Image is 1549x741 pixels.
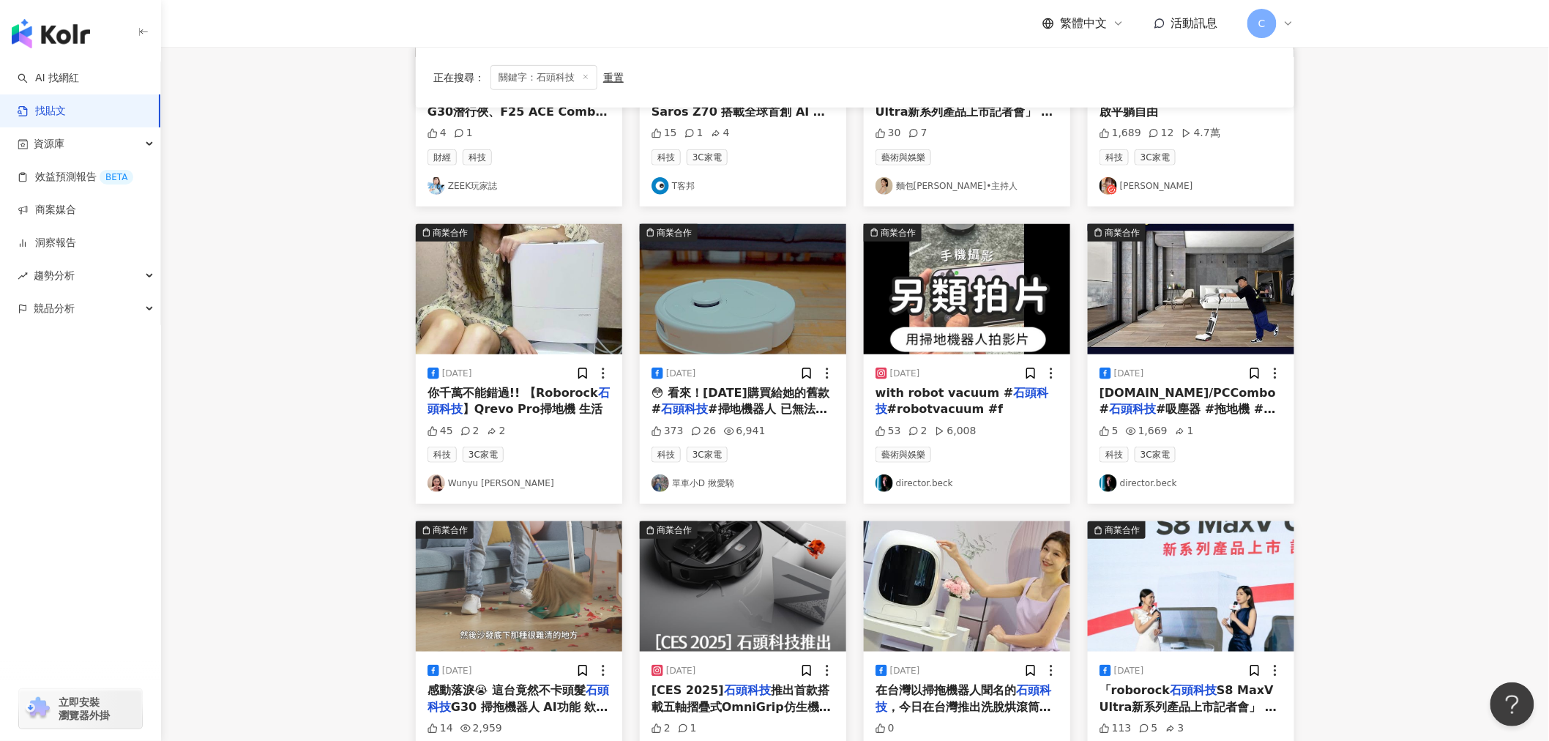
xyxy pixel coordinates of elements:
span: 活動訊息 [1171,16,1218,30]
img: KOL Avatar [652,474,669,492]
img: KOL Avatar [876,177,893,195]
a: KOL Avatardirector.beck [876,474,1059,492]
div: 1,689 [1100,126,1141,141]
div: 30 [876,126,901,141]
div: [DATE] [442,665,472,677]
iframe: Help Scout Beacon - Open [1490,682,1534,726]
span: 你千萬不能錯過!! 【Roborock [428,386,598,400]
span: 科技 [428,447,457,463]
div: 2 [908,424,927,439]
span: 3C家電 [687,149,728,165]
div: [DATE] [666,368,696,380]
span: 科技 [652,149,681,165]
div: [DATE] [442,368,472,380]
span: #robotvacuum #f [887,402,1003,416]
div: [DATE] [890,665,920,677]
a: 洞察報告 [18,236,76,250]
span: #吸塵器 #拖地機 #除塵蟎 [1100,402,1276,432]
div: 5 [1100,424,1119,439]
span: 藝術與娛樂 [876,447,931,463]
span: #掃地機器人 已無法滿足需求！ [652,402,827,432]
span: 競品分析 [34,292,75,325]
div: 商業合作 [1105,226,1140,240]
span: 科技 [1100,447,1129,463]
button: 商業合作 [416,521,622,652]
div: 2 [652,721,671,736]
mark: 石頭科技 [876,683,1051,713]
div: 53 [876,424,901,439]
a: KOL Avatar麵包[PERSON_NAME]•主持人 [876,177,1059,195]
span: 3C家電 [1135,149,1176,165]
span: 關鍵字：石頭科技 [490,64,597,89]
div: 重置 [603,71,624,83]
a: KOL AvatarWunyu [PERSON_NAME] [428,474,611,492]
div: 商業合作 [657,226,692,240]
div: [DATE] [666,665,696,677]
div: 1,669 [1126,424,1168,439]
button: 商業合作 [416,224,622,354]
button: 商業合作 [864,224,1070,354]
div: 373 [652,424,684,439]
span: 資源庫 [34,127,64,160]
div: 商業合作 [433,226,468,240]
div: [DATE] [890,368,920,380]
div: 12 [1149,126,1174,141]
img: chrome extension [23,697,52,720]
span: 立即安裝 瀏覽器外掛 [59,696,110,722]
mark: 石頭科技 [428,683,609,713]
a: KOL Avatar[PERSON_NAME] [1100,177,1283,195]
div: 0 [876,721,895,736]
mark: 石頭科技 [724,683,771,697]
span: [DOMAIN_NAME]/PCCombo # [1100,386,1276,416]
div: 2 [487,424,506,439]
span: 「roborock [1100,683,1170,697]
span: 科技 [1100,149,1129,165]
img: KOL Avatar [1100,177,1117,195]
div: [DATE] [1114,368,1144,380]
div: 2,959 [460,721,502,736]
div: 4 [711,126,730,141]
span: [CES 2025] [652,683,724,697]
img: post-image [640,521,846,652]
a: KOL Avatar單車小D 揪愛騎 [652,474,835,492]
div: 6,008 [935,424,977,439]
img: post-image [416,224,622,354]
span: 財經 [428,149,457,165]
span: 科技 [463,149,492,165]
a: KOL AvatarZEEK玩家誌 [428,177,611,195]
span: 3C家電 [463,447,504,463]
img: KOL Avatar [1100,474,1117,492]
span: S8 MaxV Ultra新系列產品上市記者會」 第三年跟 [1100,683,1277,730]
img: KOL Avatar [652,177,669,195]
span: 科技 [652,447,681,463]
a: KOL Avatardirector.beck [1100,474,1283,492]
img: post-image [1088,224,1294,354]
div: 4.7萬 [1182,126,1220,141]
div: 5 [1139,721,1158,736]
button: 商業合作 [640,521,846,652]
img: post-image [864,224,1070,354]
span: 在台灣以掃拖機器人聞名的 [876,683,1016,697]
a: 商案媒合 [18,203,76,217]
span: #FlexiLite #開啟平躺自由 [1100,89,1281,119]
img: KOL Avatar [428,177,445,195]
mark: 石頭科技 [1109,402,1156,416]
span: 感動落淚😭 這台竟然不卡頭髮 [428,683,586,697]
mark: 石頭科技 [876,386,1049,416]
div: 4 [428,126,447,141]
span: 趨勢分析 [34,259,75,292]
button: 商業合作 [640,224,846,354]
div: 商業合作 [881,226,916,240]
div: 45 [428,424,453,439]
img: logo [12,19,90,48]
span: rise [18,271,28,281]
button: 商業合作 [1088,521,1294,652]
mark: 石頭科技 [1170,683,1217,697]
button: 商業合作 [1088,224,1294,354]
span: 】Qrevo Pro掃地機 生活 [463,402,603,416]
a: 找貼文 [18,104,66,119]
span: S8 MaxV Ultra新系列產品上市記者會」 第三年跟 [876,89,1053,135]
div: 1 [1175,424,1194,439]
img: post-image [1088,521,1294,652]
a: searchAI 找網紅 [18,71,79,86]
